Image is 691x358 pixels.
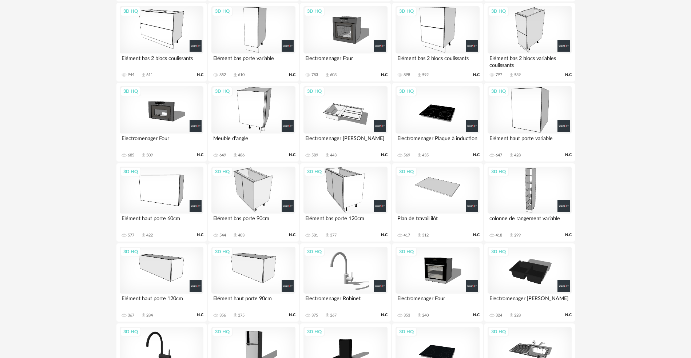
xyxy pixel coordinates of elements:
span: N.C [289,232,295,238]
a: 3D HQ Elément bas 2 blocs variables coulissants 797 Download icon 539 N.C [484,3,575,81]
a: 3D HQ Elément bas porte variable 852 Download icon 610 N.C [208,3,298,81]
span: Download icon [325,232,330,238]
div: 3D HQ [212,167,233,176]
a: 3D HQ Elément haut porte variable 647 Download icon 428 N.C [484,83,575,162]
div: 417 [404,233,410,238]
div: Meuble d'angle [211,134,295,148]
div: 486 [238,153,245,158]
div: 3D HQ [488,87,509,96]
div: Electromenager [PERSON_NAME] [303,134,387,148]
div: Elément haut porte variable [488,134,571,148]
a: 3D HQ Electromenager Four 353 Download icon 240 N.C [392,243,482,322]
span: Download icon [509,72,514,78]
div: 589 [311,153,318,158]
div: colonne de rangement variable [488,214,571,228]
div: 898 [404,72,410,77]
div: 783 [311,72,318,77]
div: 3D HQ [396,7,417,16]
div: 509 [146,153,153,158]
div: 3D HQ [396,247,417,256]
div: 544 [219,233,226,238]
div: 228 [514,313,521,318]
div: 3D HQ [304,7,325,16]
span: N.C [197,232,203,238]
div: 275 [238,313,245,318]
div: Elément bas porte 120cm [303,214,387,228]
a: 3D HQ Electromenager [PERSON_NAME] 589 Download icon 443 N.C [300,83,390,162]
div: Elément haut porte 90cm [211,294,295,308]
a: 3D HQ Elément haut porte 90cm 356 Download icon 275 N.C [208,243,298,322]
div: 267 [330,313,337,318]
div: 353 [404,313,410,318]
a: 3D HQ Plan de travail ilôt 417 Download icon 312 N.C [392,163,482,242]
div: 356 [219,313,226,318]
span: Download icon [233,72,238,78]
div: 501 [311,233,318,238]
div: 577 [128,233,134,238]
div: 592 [422,72,429,77]
span: Download icon [233,152,238,158]
div: 3D HQ [304,247,325,256]
div: Elément bas porte variable [211,53,295,68]
div: Electromenager Four [396,294,479,308]
a: 3D HQ Elément bas porte 90cm 544 Download icon 403 N.C [208,163,298,242]
div: 569 [404,153,410,158]
div: Plan de travail ilôt [396,214,479,228]
div: 603 [330,72,337,77]
span: Download icon [509,152,514,158]
div: 3D HQ [304,327,325,337]
span: Download icon [233,232,238,238]
div: 3D HQ [212,87,233,96]
div: 3D HQ [488,327,509,337]
a: 3D HQ Electromenager Four 783 Download icon 603 N.C [300,3,390,81]
span: N.C [565,152,572,158]
div: 685 [128,153,134,158]
div: 3D HQ [488,167,509,176]
span: N.C [289,152,295,158]
a: 3D HQ Meuble d'angle 649 Download icon 486 N.C [208,83,298,162]
div: Elément haut porte 120cm [120,294,203,308]
div: Elément bas porte 90cm [211,214,295,228]
span: N.C [565,313,572,318]
a: 3D HQ Electromenager Four 685 Download icon 509 N.C [116,83,207,162]
div: Electromenager Robinet [303,294,387,308]
div: Elément bas 2 blocs variables coulissants [488,53,571,68]
div: 403 [238,233,245,238]
div: 3D HQ [396,87,417,96]
div: 299 [514,233,521,238]
a: 3D HQ Elément bas porte 120cm 501 Download icon 377 N.C [300,163,390,242]
div: Electromenager Plaque à induction [396,134,479,148]
div: 852 [219,72,226,77]
div: 3D HQ [212,327,233,337]
span: N.C [473,152,480,158]
span: N.C [289,313,295,318]
div: Elément bas 2 blocs coulissants [120,53,203,68]
a: 3D HQ Elément haut porte 60cm 577 Download icon 422 N.C [116,163,207,242]
div: 3D HQ [488,247,509,256]
span: N.C [381,152,388,158]
span: Download icon [509,313,514,318]
div: 312 [422,233,429,238]
div: 3D HQ [304,167,325,176]
span: N.C [381,72,388,77]
span: N.C [565,232,572,238]
div: Elément bas 2 blocs coulissants [396,53,479,68]
a: 3D HQ Electromenager Robinet 375 Download icon 267 N.C [300,243,390,322]
span: N.C [473,232,480,238]
div: 3D HQ [120,167,141,176]
span: N.C [381,313,388,318]
a: 3D HQ Elément haut porte 120cm 367 Download icon 284 N.C [116,243,207,322]
div: 375 [311,313,318,318]
a: 3D HQ Electromenager [PERSON_NAME] 324 Download icon 228 N.C [484,243,575,322]
div: 422 [146,233,153,238]
div: 367 [128,313,134,318]
div: 377 [330,233,337,238]
div: 610 [238,72,245,77]
span: N.C [381,232,388,238]
div: 3D HQ [120,87,141,96]
div: 284 [146,313,153,318]
div: 428 [514,153,521,158]
span: Download icon [141,152,146,158]
span: Download icon [417,152,422,158]
span: Download icon [417,232,422,238]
